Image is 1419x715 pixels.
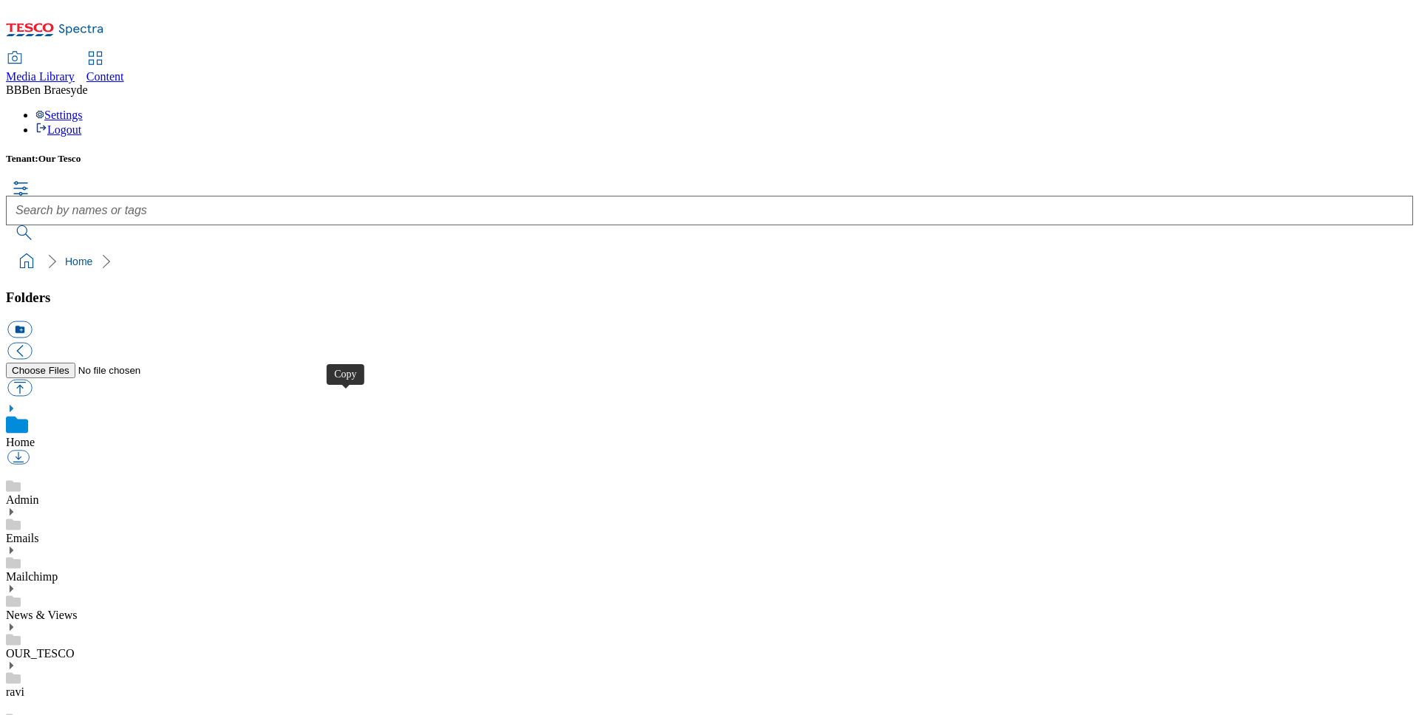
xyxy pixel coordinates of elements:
a: Admin [6,493,38,506]
nav: breadcrumb [6,247,1413,276]
a: home [15,250,38,273]
a: News & Views [6,609,78,621]
span: Content [86,70,124,83]
a: Content [86,52,124,83]
a: Mailchimp [6,570,58,583]
h5: Tenant: [6,153,1413,165]
span: Ben Braesyde [21,83,87,96]
a: OUR_TESCO [6,647,74,660]
a: ravi [6,685,24,698]
a: Home [65,256,92,267]
input: Search by names or tags [6,196,1413,225]
span: BB [6,83,21,96]
a: Emails [6,532,38,544]
h3: Folders [6,290,1413,306]
a: Home [6,436,35,448]
a: Settings [35,109,83,121]
a: Media Library [6,52,75,83]
span: Our Tesco [38,153,81,164]
span: Media Library [6,70,75,83]
a: Logout [35,123,81,136]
